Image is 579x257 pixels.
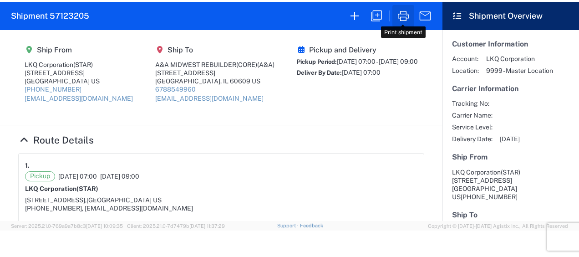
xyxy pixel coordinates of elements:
[342,69,381,76] span: [DATE] 07:00
[25,185,98,192] strong: LKQ Corporation
[452,169,501,176] span: LKQ Corporation
[501,169,520,176] span: (STAR)
[486,67,553,75] span: 9999 - Master Location
[461,193,518,200] span: [PHONE_NUMBER]
[25,204,417,212] div: [PHONE_NUMBER], [EMAIL_ADDRESS][DOMAIN_NAME]
[25,69,133,77] div: [STREET_ADDRESS]
[452,153,569,161] h5: Ship From
[452,55,479,63] span: Account:
[428,222,568,230] span: Copyright © [DATE]-[DATE] Agistix Inc., All Rights Reserved
[452,211,569,219] h5: Ship To
[58,172,139,180] span: [DATE] 07:00 - [DATE] 09:00
[452,84,569,93] h5: Carrier Information
[76,185,98,192] span: (STAR)
[297,46,418,54] h5: Pickup and Delivery
[277,223,300,228] a: Support
[452,135,493,143] span: Delivery Date:
[300,223,323,228] a: Feedback
[25,77,133,85] div: [GEOGRAPHIC_DATA] US
[25,86,81,93] a: [PHONE_NUMBER]
[25,171,55,181] span: Pickup
[155,61,274,69] div: A&A MIDWEST REBUILDER(CORE)
[452,99,493,108] span: Tracking No:
[257,61,274,68] span: (A&A)
[25,46,133,54] h5: Ship From
[297,69,342,76] span: Deliver By Date:
[86,196,162,204] span: [GEOGRAPHIC_DATA] US
[337,58,418,65] span: [DATE] 07:00 - [DATE] 09:00
[452,67,479,75] span: Location:
[11,223,123,229] span: Server: 2025.21.0-769a9a7b8c3
[127,223,225,229] span: Client: 2025.21.0-7d7479b
[25,160,30,171] strong: 1.
[189,223,225,229] span: [DATE] 11:37:29
[452,40,569,48] h5: Customer Information
[452,123,493,131] span: Service Level:
[73,61,93,68] span: (STAR)
[25,61,133,69] div: LKQ Corporation
[500,135,520,143] span: [DATE]
[486,55,553,63] span: LKQ Corporation
[442,2,579,30] header: Shipment Overview
[18,134,94,146] a: Hide Details
[297,58,337,65] span: Pickup Period:
[11,10,89,21] h2: Shipment 57123205
[155,86,196,93] a: 6788549960
[155,95,264,102] a: [EMAIL_ADDRESS][DOMAIN_NAME]
[155,69,274,77] div: [STREET_ADDRESS]
[452,177,512,184] span: [STREET_ADDRESS]
[452,168,569,201] address: [GEOGRAPHIC_DATA] US
[452,111,493,119] span: Carrier Name:
[25,95,133,102] a: [EMAIL_ADDRESS][DOMAIN_NAME]
[155,77,274,85] div: [GEOGRAPHIC_DATA], IL 60609 US
[155,46,274,54] h5: Ship To
[86,223,123,229] span: [DATE] 10:09:35
[25,196,86,204] span: [STREET_ADDRESS],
